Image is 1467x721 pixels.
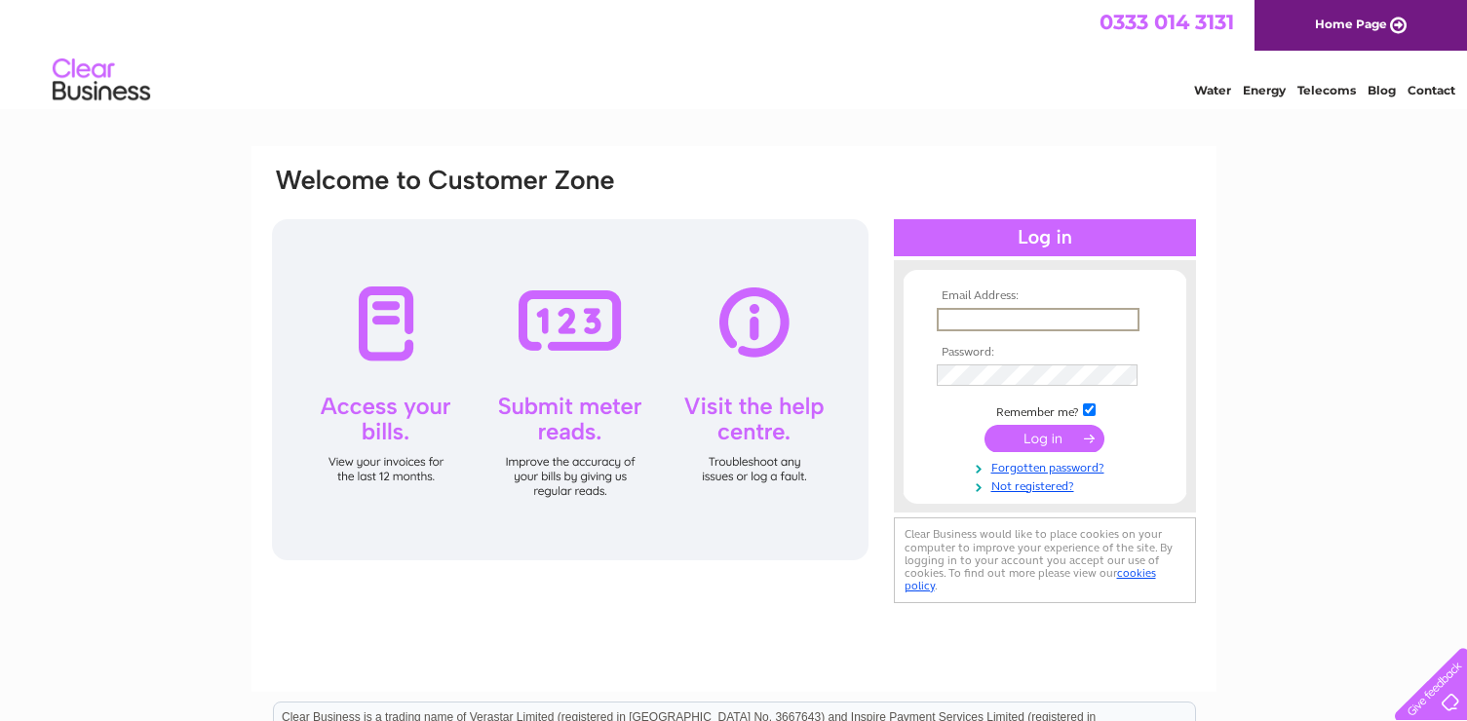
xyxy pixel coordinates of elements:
[1368,83,1396,97] a: Blog
[932,289,1158,303] th: Email Address:
[1100,10,1234,34] a: 0333 014 3131
[1297,83,1356,97] a: Telecoms
[52,51,151,110] img: logo.png
[932,346,1158,360] th: Password:
[905,566,1156,592] a: cookies policy
[274,11,1195,95] div: Clear Business is a trading name of Verastar Limited (registered in [GEOGRAPHIC_DATA] No. 3667643...
[1408,83,1455,97] a: Contact
[984,425,1104,452] input: Submit
[937,475,1158,494] a: Not registered?
[932,400,1158,420] td: Remember me?
[937,457,1158,475] a: Forgotten password?
[1243,83,1286,97] a: Energy
[1194,83,1231,97] a: Water
[894,517,1196,602] div: Clear Business would like to place cookies on your computer to improve your experience of the sit...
